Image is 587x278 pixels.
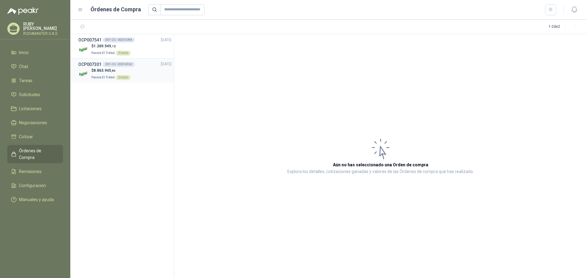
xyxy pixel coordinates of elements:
h1: Órdenes de Compra [90,5,141,14]
span: [DATE] [161,61,172,67]
img: Company Logo [78,44,89,55]
span: Órdenes de Compra [19,147,57,161]
span: Licitaciones [19,105,42,112]
a: Negociaciones [7,117,63,128]
a: Tareas [7,75,63,86]
span: Solicitudes [19,91,40,98]
a: OCP007541001-OC -00015094[DATE] Company Logo$1.269.549,12Panela El TrébolDirecto [78,37,172,56]
h3: Aún no has seleccionado una Orden de compra [333,161,428,168]
a: Cotizar [7,131,63,143]
span: Remisiones [19,168,42,175]
span: Chat [19,63,28,70]
h3: OCP007301 [78,61,102,68]
a: Chat [7,61,63,72]
a: Manuales y ayuda [7,194,63,205]
a: Solicitudes [7,89,63,100]
a: OCP007301001-OC -00014962[DATE] Company Logo$8.863.945,86Panela El TrébolDirecto [78,61,172,80]
a: Configuración [7,180,63,191]
p: $ [91,43,131,49]
span: ,12 [111,45,116,48]
span: Configuración [19,182,46,189]
div: 001-OC -00014962 [103,62,135,67]
p: RUBY [PERSON_NAME] [23,22,63,31]
span: ,86 [111,69,116,72]
div: Directo [116,51,131,56]
div: Directo [116,75,131,80]
a: Licitaciones [7,103,63,114]
div: 1 - 2 de 2 [548,22,580,32]
p: Explora los detalles, cotizaciones ganadas y valores de las Órdenes de compra que has realizado. [287,168,474,175]
span: [DATE] [161,37,172,43]
p: RODAMASTER S.A.S. [23,32,63,35]
span: Tareas [19,77,32,84]
span: 1.269.549 [94,44,116,48]
a: Remisiones [7,166,63,177]
span: Manuales y ayuda [19,196,54,203]
span: Cotizar [19,133,33,140]
span: Panela El Trébol [91,76,115,79]
img: Logo peakr [7,7,39,15]
span: 8.863.945 [94,68,116,73]
div: 001-OC -00015094 [103,38,135,42]
span: Panela El Trébol [91,51,115,55]
span: Inicio [19,49,29,56]
img: Company Logo [78,69,89,79]
h3: OCP007541 [78,37,102,43]
a: Órdenes de Compra [7,145,63,163]
a: Inicio [7,47,63,58]
span: Negociaciones [19,119,47,126]
p: $ [91,68,131,74]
